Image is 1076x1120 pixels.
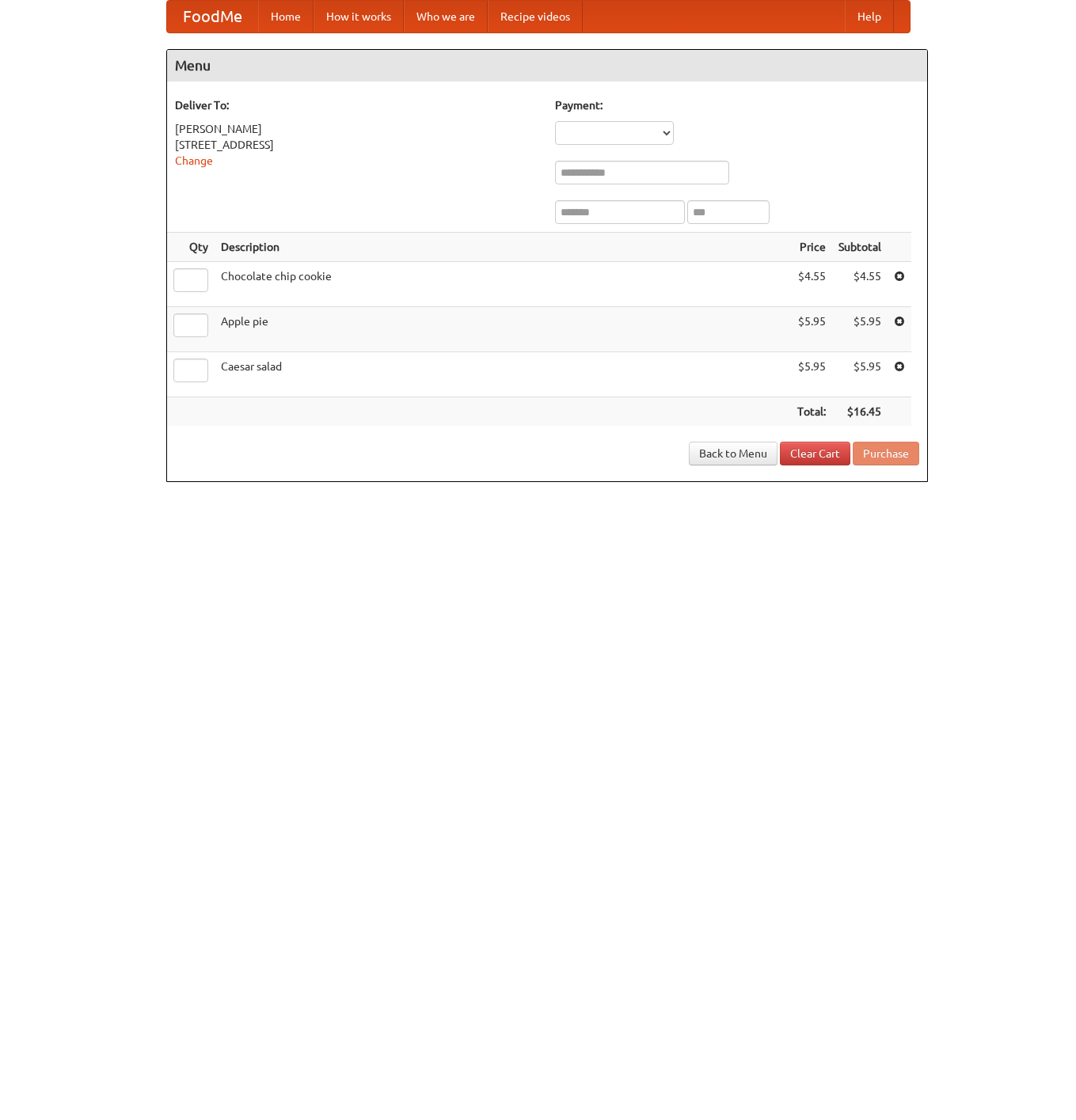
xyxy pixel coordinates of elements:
[832,262,888,307] td: $4.55
[314,1,404,32] a: How it works
[791,233,832,262] th: Price
[791,307,832,352] td: $5.95
[832,352,888,397] td: $5.95
[404,1,488,32] a: Who we are
[215,307,791,352] td: Apple pie
[853,442,919,465] button: Purchase
[258,1,314,32] a: Home
[689,442,778,465] a: Back to Menu
[167,233,215,262] th: Qty
[215,233,791,262] th: Description
[167,1,258,32] a: FoodMe
[488,1,583,32] a: Recipe videos
[845,1,894,32] a: Help
[832,397,888,427] th: $16.45
[175,154,213,167] a: Change
[832,307,888,352] td: $5.95
[791,397,832,427] th: Total:
[175,137,539,153] div: [STREET_ADDRESS]
[555,97,919,113] h5: Payment:
[167,50,927,82] h4: Menu
[791,352,832,397] td: $5.95
[780,442,850,465] a: Clear Cart
[175,97,539,113] h5: Deliver To:
[791,262,832,307] td: $4.55
[215,352,791,397] td: Caesar salad
[215,262,791,307] td: Chocolate chip cookie
[175,121,539,137] div: [PERSON_NAME]
[832,233,888,262] th: Subtotal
